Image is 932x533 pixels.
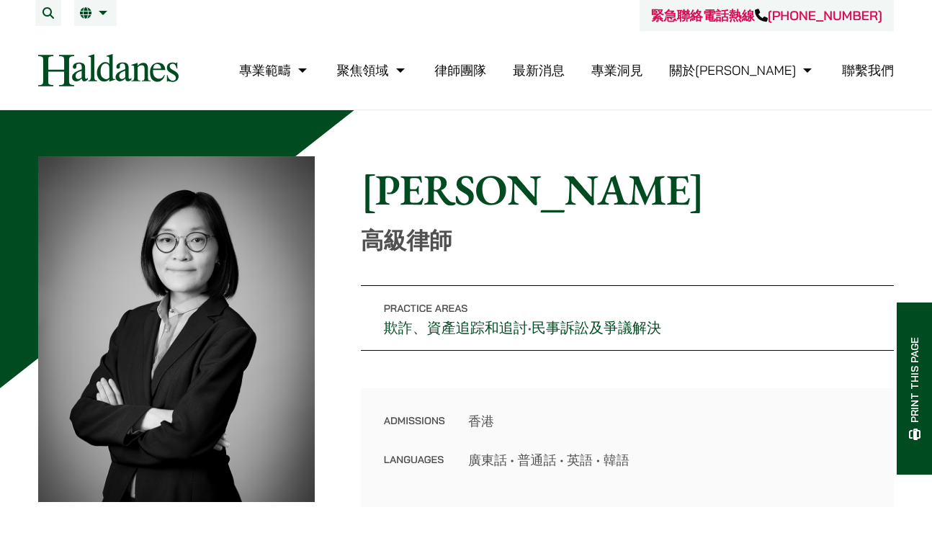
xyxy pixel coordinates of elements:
[513,62,565,79] a: 最新消息
[591,62,643,79] a: 專業洞見
[384,411,445,450] dt: Admissions
[384,302,468,315] span: Practice Areas
[361,227,894,254] p: 高級律師
[434,62,486,79] a: 律師團隊
[239,62,310,79] a: 專業範疇
[842,62,894,79] a: 聯繫我們
[361,285,894,351] p: •
[384,318,528,337] a: 欺詐、資產追踪和追討
[38,54,179,86] img: Logo of Haldanes
[468,450,871,470] dd: 廣東話 • 普通話 • 英語 • 韓語
[468,411,871,431] dd: 香港
[384,450,445,470] dt: Languages
[337,62,408,79] a: 聚焦領域
[361,164,894,215] h1: [PERSON_NAME]
[669,62,815,79] a: 關於何敦
[651,7,882,24] a: 緊急聯絡電話熱線[PHONE_NUMBER]
[80,7,111,19] a: 繁
[532,318,661,337] a: 民事訴訟及爭議解決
